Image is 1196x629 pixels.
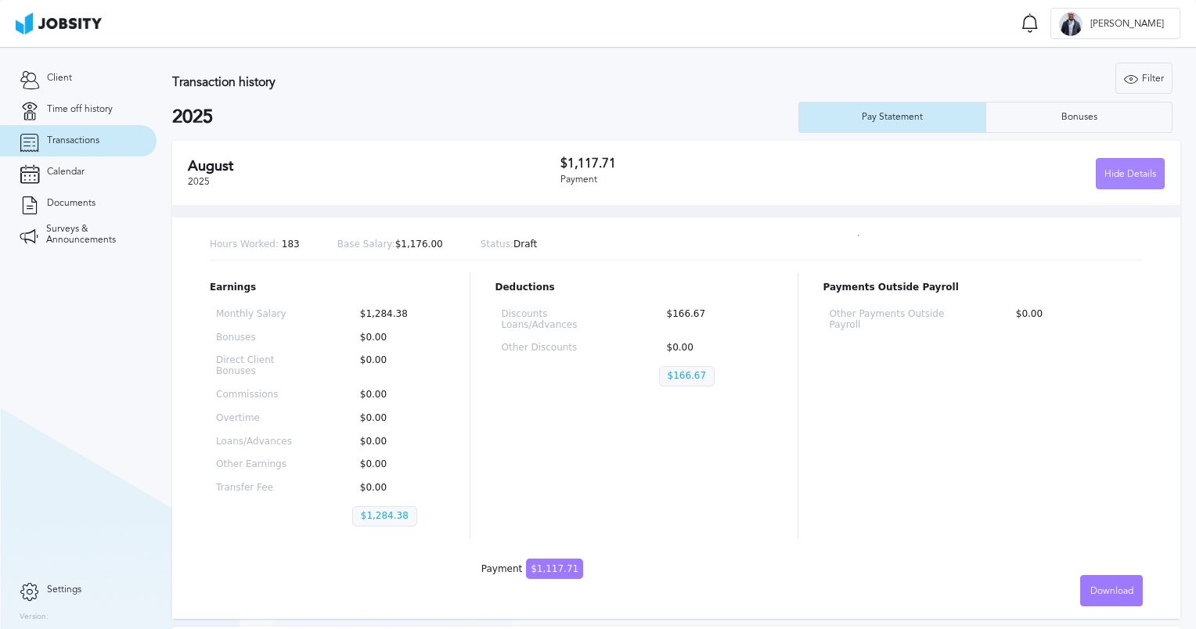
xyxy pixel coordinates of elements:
p: $166.67 [659,366,715,386]
p: $0.00 [352,437,438,447]
span: Time off history [47,104,113,115]
button: A[PERSON_NAME] [1050,8,1180,39]
p: 183 [210,239,300,250]
p: Transfer Fee [216,483,302,494]
span: Surveys & Announcements [46,224,137,246]
button: Bonuses [985,102,1173,133]
p: $166.67 [659,309,766,331]
span: 2025 [188,176,210,187]
p: Discounts Loans/Advances [502,309,609,331]
p: $1,176.00 [337,239,443,250]
span: Status: [481,239,513,250]
h2: August [188,158,560,174]
p: Other Earnings [216,459,302,470]
div: Payment [560,174,863,185]
div: Filter [1116,63,1172,95]
p: Earnings [210,282,445,293]
p: Deductions [495,282,773,293]
div: Pay Statement [854,112,931,123]
p: Payments Outside Payroll [823,282,1144,293]
label: Version: [20,613,49,622]
p: Other Discounts [502,343,609,354]
p: $0.00 [352,390,438,401]
span: $1,117.71 [526,559,583,579]
p: $0.00 [352,355,438,377]
span: Base Salary: [337,239,395,250]
p: $1,284.38 [352,309,438,320]
p: Monthly Salary [216,309,302,320]
div: Payment [481,564,583,575]
p: Direct Client Bonuses [216,355,302,377]
button: Download [1080,575,1143,606]
p: $0.00 [352,483,438,494]
p: $0.00 [659,343,766,354]
div: A [1059,13,1083,36]
span: Download [1090,586,1133,597]
span: Calendar [47,167,85,178]
p: $0.00 [1008,309,1137,331]
span: Hours Worked: [210,239,279,250]
h3: $1,117.71 [560,156,863,171]
p: Overtime [216,413,302,424]
p: Bonuses [216,332,302,343]
p: Loans/Advances [216,437,302,447]
button: Hide Details [1096,158,1165,189]
p: $0.00 [352,332,438,343]
span: Documents [47,198,95,209]
span: Transactions [47,135,99,146]
div: Hide Details [1097,159,1164,190]
button: Filter [1115,63,1173,94]
button: Pay Statement [798,102,985,133]
p: Draft [481,239,538,250]
img: ab4bad089aa723f57921c736e9817d99.png [16,13,102,34]
span: Client [47,73,72,84]
p: $0.00 [352,413,438,424]
p: Other Payments Outside Payroll [830,309,958,331]
span: Settings [47,584,81,595]
p: $1,284.38 [352,506,417,527]
p: Commissions [216,390,302,401]
h3: Transaction history [172,75,719,89]
div: Bonuses [1054,112,1105,123]
span: [PERSON_NAME] [1083,19,1172,30]
h2: 2025 [172,106,798,128]
p: $0.00 [352,459,438,470]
